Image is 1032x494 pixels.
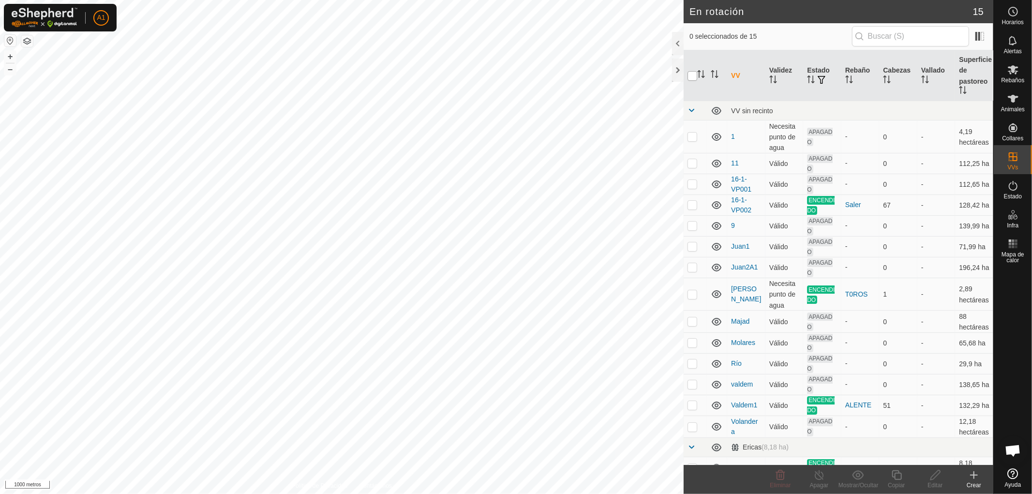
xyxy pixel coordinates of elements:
[731,359,742,367] font: Río
[959,339,986,347] font: 65,68 ha
[973,6,984,17] font: 15
[807,197,835,214] font: ENCENDIDO
[12,8,77,28] img: Logotipo de Gallagher
[807,218,832,235] font: APAGADO
[807,397,835,414] font: ENCENDIDO
[769,66,792,74] font: Validez
[845,133,848,140] font: -
[1004,193,1022,200] font: Estado
[807,155,832,172] font: APAGADO
[1001,77,1024,84] font: Rebaños
[921,464,940,472] font: Ericas
[769,264,788,271] font: Válido
[959,180,989,188] font: 112,65 ha
[292,482,347,489] font: Política de Privacidad
[959,402,989,409] font: 132,29 ha
[959,264,989,271] font: 196,24 ha
[921,201,924,209] font: -
[845,159,848,167] font: -
[959,160,989,167] font: 112,25 ha
[711,72,718,79] p-sorticon: Activar para ordenar
[883,66,911,74] font: Cabezas
[292,481,347,490] a: Política de Privacidad
[959,128,988,146] font: 4,19 hectáreas
[883,180,887,188] font: 0
[921,222,924,230] font: -
[883,201,891,209] font: 67
[1002,19,1024,26] font: Horarios
[769,402,788,409] font: Válido
[731,159,739,167] a: 11
[769,77,777,85] p-sorticon: Activar para ordenar
[731,222,735,229] a: 9
[731,175,751,193] a: 16-1-VP001
[927,482,942,489] font: Editar
[921,318,924,326] font: -
[807,460,835,477] font: ENCENDIDO
[845,180,848,188] font: -
[994,464,1032,492] a: Ayuda
[8,64,13,74] font: –
[8,51,13,61] font: +
[845,66,870,74] font: Rebaño
[845,290,868,298] font: T0ROS
[769,201,788,209] font: Válido
[883,423,887,431] font: 0
[769,381,788,389] font: Válido
[883,264,887,271] font: 0
[769,464,788,472] font: Válido
[921,264,924,271] font: -
[770,482,791,489] font: Eliminar
[921,339,924,347] font: -
[921,66,945,74] font: Vallado
[807,356,832,373] font: APAGADO
[731,339,755,346] a: Molares
[921,381,924,389] font: -
[731,242,749,250] font: Juan1
[697,72,705,79] p-sorticon: Activar para ordenar
[769,318,788,326] font: Válido
[769,222,788,230] font: Válido
[845,242,848,250] font: -
[921,77,929,85] p-sorticon: Activar para ordenar
[731,72,740,79] font: VV
[762,443,789,451] font: (8,18 ha)
[959,222,989,230] font: 139,99 ha
[769,180,788,188] font: Válido
[999,436,1028,465] div: Chat abierto
[807,259,832,276] font: APAGADO
[921,402,924,409] font: -
[731,317,749,325] font: Majad
[731,133,735,140] font: 1
[888,482,905,489] font: Copiar
[921,290,924,298] font: -
[807,129,832,146] font: APAGADO
[1002,251,1024,264] font: Mapa de calor
[845,222,848,229] font: -
[807,239,832,255] font: APAGADO
[883,290,887,298] font: 1
[959,285,988,303] font: 2,89 hectáreas
[959,459,988,477] font: 8,18 hectáreas
[845,464,860,472] font: vaca
[731,401,757,409] font: Valdem1
[731,464,757,472] a: 1-VP001
[883,402,891,409] font: 51
[1007,164,1018,171] font: VVs
[731,285,761,303] a: [PERSON_NAME]
[769,423,788,431] font: Válido
[1007,222,1018,229] font: Infra
[731,263,758,271] a: Juan2A1
[807,314,832,330] font: APAGADO
[769,160,788,167] font: Válido
[731,380,753,388] a: valdem
[959,418,988,436] font: 12,18 hectáreas
[359,482,392,489] font: Contáctenos
[959,201,989,209] font: 128,42 ha
[769,122,796,151] font: Necesita punto de agua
